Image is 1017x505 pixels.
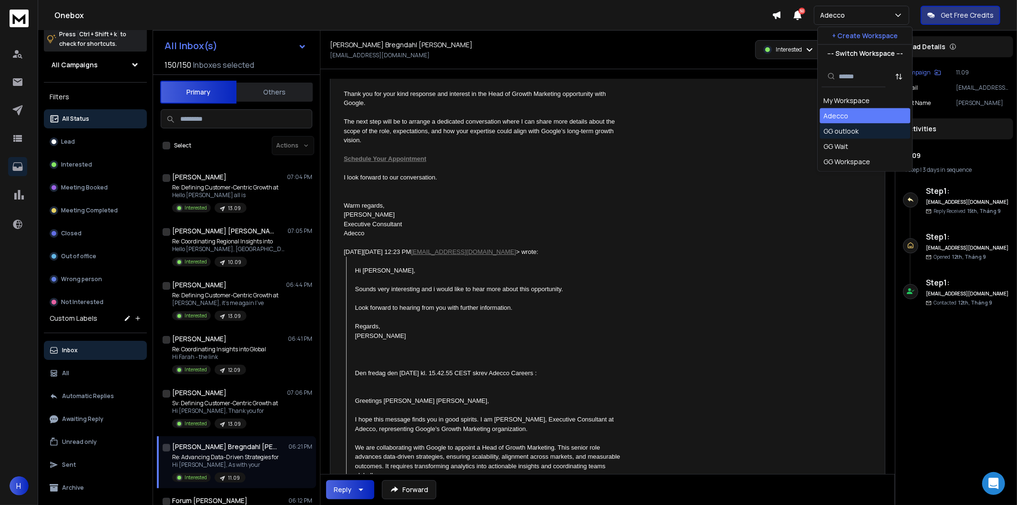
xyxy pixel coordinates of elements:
p: Interested [185,312,207,319]
button: Reply [326,480,374,499]
p: Re: Advancing Data-Driven Strategies for [172,453,279,461]
h6: [EMAIL_ADDRESS][DOMAIN_NAME] [926,290,1009,297]
div: Thank you for your kind response and interest in the Head of Growth Marketing opportunity with Go... [344,89,622,108]
a: Schedule Your Appointment [344,155,426,162]
p: Lead Details [905,42,945,52]
h1: Onebox [54,10,772,21]
p: Automatic Replies [62,392,114,400]
div: My Workspace [823,96,870,105]
button: H [10,476,29,495]
span: 50 [799,8,805,14]
h1: [PERSON_NAME] [172,334,226,344]
button: + Create Workspace [818,27,912,44]
p: Reply Received [934,208,1001,215]
button: All Status [44,109,147,128]
h6: Step 1 : [926,277,1009,288]
p: Contacted [934,299,992,306]
div: Warm regards, [PERSON_NAME] Executive Consultant Adecco [344,201,622,238]
p: 06:41 PM [288,335,312,343]
button: Closed [44,224,147,243]
div: Greetings [PERSON_NAME] [PERSON_NAME], [355,396,622,406]
p: Interested [185,258,207,265]
button: Automatic Replies [44,387,147,406]
h1: [PERSON_NAME] [PERSON_NAME] [172,226,277,236]
p: Re: Coordinating Insights into Global [172,346,266,353]
p: Re: Defining Customer-Centric Growth at [172,184,278,191]
p: Not Interested [61,298,103,306]
p: 11.09 [956,69,1009,76]
h6: [EMAIL_ADDRESS][DOMAIN_NAME] [926,244,1009,252]
button: Awaiting Reply [44,410,147,429]
button: All Inbox(s) [157,36,314,55]
span: 12th, Tháng 9 [952,253,986,260]
div: [PERSON_NAME] [355,331,622,341]
p: Awaiting Reply [62,415,103,423]
p: [PERSON_NAME] [956,99,1009,107]
p: Hi [PERSON_NAME], As with your [172,461,279,469]
p: --- Switch Workspace --- [827,49,903,58]
div: Sounds very interesting and i would like to hear more about this opportunity. [355,284,622,294]
p: Last Name [903,99,931,107]
h1: All Inbox(s) [164,41,217,51]
p: Opened [934,253,986,261]
p: Hello [PERSON_NAME] all is [172,191,278,199]
button: Unread only [44,432,147,452]
p: Campaign [903,69,931,76]
p: Press to check for shortcuts. [59,30,126,49]
div: GG outlook [823,126,859,136]
p: Closed [61,230,82,237]
button: Out of office [44,247,147,266]
h1: [PERSON_NAME] Bregndahl [PERSON_NAME] [172,442,277,452]
button: Primary [160,81,236,104]
button: Sent [44,455,147,474]
p: Archive [62,484,84,492]
button: All Campaigns [44,55,147,74]
p: [EMAIL_ADDRESS][DOMAIN_NAME] [330,52,430,59]
p: 07:05 PM [288,227,312,235]
div: Adecco [823,111,848,121]
p: Re: Coordinating Regional Insights into [172,238,287,245]
span: 15th, Tháng 9 [967,208,1001,214]
div: Regards, [355,322,622,331]
div: I hope this message finds you in good spirits. I am [PERSON_NAME], Executive Consultant at Adecco... [355,415,622,433]
div: GG Wait [823,142,848,151]
div: The next step will be to arrange a dedicated conversation where I can share more details about th... [344,117,622,145]
div: Open Intercom Messenger [982,472,1005,495]
p: Hello [PERSON_NAME], [GEOGRAPHIC_DATA] to meet [172,245,287,253]
label: Select [174,142,191,149]
p: [EMAIL_ADDRESS][DOMAIN_NAME] [956,84,1009,92]
div: Reply [334,485,351,494]
p: 06:12 PM [288,497,312,505]
div: Look forward to hearing from you with further information. [355,303,622,313]
p: Get Free Credits [941,11,994,20]
p: Out of office [61,252,96,260]
p: Interested [61,161,92,168]
h6: Step 1 : [926,185,1009,197]
h6: Step 1 : [926,231,1009,242]
p: 11.09 [228,474,240,482]
p: Meeting Completed [61,207,118,214]
p: All [62,369,69,377]
span: 3 days in sequence [923,166,972,174]
a: [EMAIL_ADDRESS][DOMAIN_NAME] [411,248,516,255]
p: Sent [62,461,76,469]
p: 13.09 [228,421,241,428]
div: GG Workspace [823,157,870,167]
p: Unread only [62,438,97,446]
button: Archive [44,478,147,497]
p: 07:04 PM [287,173,312,181]
p: 06:21 PM [288,443,312,451]
button: Sort by Sort A-Z [889,67,908,86]
h3: Filters [44,90,147,104]
p: Interested [185,474,207,481]
button: Meeting Completed [44,201,147,220]
p: 13.09 [228,205,241,212]
p: + Create Workspace [832,31,898,41]
button: Get Free Credits [921,6,1000,25]
p: Hi Farah - the link [172,353,266,361]
p: Interested [185,204,207,211]
button: Forward [382,480,436,499]
p: Re: Defining Customer-Centric Growth at [172,292,278,299]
